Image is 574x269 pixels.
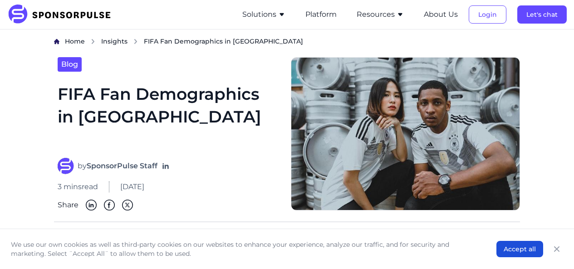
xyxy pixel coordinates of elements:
button: Resources [357,9,404,20]
span: Home [65,37,85,45]
span: FIFA Fan Demographics in [GEOGRAPHIC_DATA] [144,37,303,46]
h1: FIFA Fan Demographics in [GEOGRAPHIC_DATA] [58,83,280,147]
img: Facebook [104,200,115,210]
button: About Us [424,9,458,20]
img: Discover the demographics of FIFA World Cup fans, including age, gender, and location. Learn more... [291,57,520,210]
button: Login [469,5,506,24]
button: Solutions [242,9,285,20]
span: Insights [101,37,128,45]
a: About Us [424,10,458,19]
img: Twitter [122,200,133,210]
span: by [78,161,157,171]
button: Platform [305,9,337,20]
span: 3 mins read [58,181,98,192]
a: Follow on LinkedIn [161,161,170,171]
span: Share [58,200,78,210]
button: Accept all [496,241,543,257]
p: We use our own cookies as well as third-party cookies on our websites to enhance your experience,... [11,240,478,258]
a: Platform [305,10,337,19]
a: Home [65,37,85,46]
button: Let's chat [517,5,567,24]
a: Insights [101,37,128,46]
img: SponsorPulse Staff [58,158,74,174]
span: [DATE] [120,181,144,192]
img: Linkedin [86,200,97,210]
img: chevron right [90,39,96,44]
a: Login [469,10,506,19]
img: Home [54,39,59,44]
a: Let's chat [517,10,567,19]
a: Blog [58,57,82,72]
img: SponsorPulse [7,5,118,24]
button: Close [550,243,563,255]
strong: SponsorPulse Staff [87,161,157,170]
img: chevron right [133,39,138,44]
